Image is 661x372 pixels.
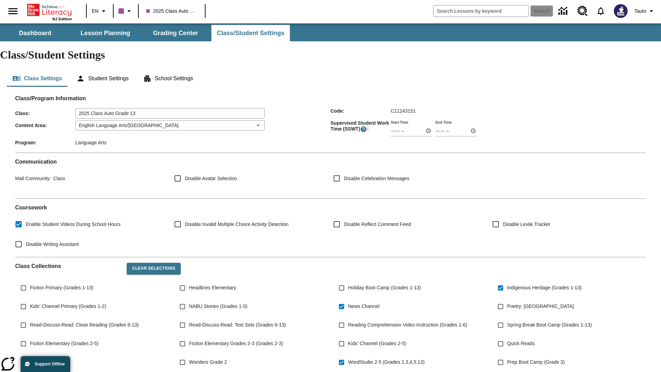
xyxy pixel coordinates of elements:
button: Open side menu [3,1,23,21]
span: Class/Student Settings [217,29,284,37]
span: Program : [15,140,75,145]
input: search field [433,6,528,17]
span: Fiction Primary (Grades 1-13) [30,284,93,291]
div: Class/Program Information [15,102,646,147]
button: Class Settings [7,70,67,87]
span: WordStudio 2-5 (Grades 2,3,4,5,13) [348,359,424,366]
span: Class : [15,111,75,116]
label: End Time [436,120,452,125]
span: Dashboard [19,29,51,37]
span: Prep Boot Camp (Grade 3) [507,359,565,366]
span: Quick Reads [507,340,535,347]
span: Grading Center [153,29,198,37]
div: English Language Arts/[GEOGRAPHIC_DATA] [75,120,265,131]
span: Holiday Boot Camp (Grades 1-13) [348,284,421,291]
span: Supervised Student Work Time (SSWT) : [330,120,391,133]
div: Home [27,2,72,21]
button: Select a new avatar [610,2,632,20]
div: Class/Student Settings [7,70,654,87]
span: Read-Discuss-Read: Text Sets (Grades 6-13) [189,321,286,329]
span: Reading Comprehension Video Instruction (Grades 1-6) [348,321,467,329]
button: Lesson Planning [71,25,140,41]
span: Enable Student Videos During School Hours [26,221,120,228]
span: Lesson Planning [81,29,130,37]
span: 2025 Class Auto Grade 13 [146,8,197,15]
button: Language: EN, Select a language [89,5,111,17]
span: Disable Reflect Comment Feed [344,221,411,228]
h2: Communication [15,158,646,165]
span: Disable Lexile Tracker [503,221,550,228]
span: Language Arts [75,140,106,145]
span: Class [51,176,65,181]
button: Supervised Student Work Time is the timeframe when students can take LevelSet and when lessons ar... [360,126,367,133]
button: School Settings [138,70,199,87]
span: Mail Community : [15,176,51,181]
span: Disable Writing Assistant [26,241,79,248]
span: Disable Celebration Messages [344,175,409,182]
span: EN [92,8,98,15]
span: Kids' Channel Primary (Grades 1-2) [30,303,106,310]
button: Student Settings [71,70,134,87]
button: Support Offline [21,356,70,372]
div: Coursework [15,204,646,251]
h2: Class/Program Information [15,95,646,102]
span: Kids' Channel (Grades 2-5) [348,340,406,347]
span: NABU Stories (Grades 1-5) [189,303,248,310]
span: Wonders Grade 2 [189,359,227,366]
a: Home [27,3,72,17]
a: Resource Center, Will open in new tab [573,2,592,20]
h2: Course work [15,204,646,211]
span: News Channel [348,303,379,310]
span: Spring Break Boot Camp (Grades 1-13) [507,321,592,329]
label: Start Time [391,120,408,125]
h2: Class Collections [15,263,121,269]
span: NJ Edition [52,17,72,21]
span: Code : [330,108,391,114]
button: Profile/Settings [632,5,658,17]
img: Avatar [614,4,628,18]
button: Clear Selections [127,263,181,275]
div: Communication [15,158,646,193]
span: Indigenous Heritage (Grades 1-13) [507,284,581,291]
span: Tauto [634,8,646,15]
span: Read-Discuss-Read: Close Reading (Grades 6-13) [30,321,139,329]
button: Dashboard [1,25,70,41]
input: Class [75,108,265,118]
span: Disable Invalid Multiple Choice Activity Detection [185,221,288,228]
button: Class/Student Settings [211,25,290,41]
span: C11143151 [391,108,416,114]
a: Data Center [554,2,573,21]
button: Class color is purple. Change class color [116,5,136,17]
span: Support Offline [35,362,65,366]
span: Poetry: [GEOGRAPHIC_DATA] [507,303,574,310]
button: Grading Center [141,25,210,41]
span: Content Area : [15,123,75,128]
span: Fiction Elementary (Grades 2-5) [30,340,98,347]
span: Disable Avatar Selection [185,175,237,182]
span: Fiction Elementary Grades 2-3 (Grades 2-3) [189,340,283,347]
span: Headlines Elementary [189,284,236,291]
a: Notifications [592,2,610,20]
